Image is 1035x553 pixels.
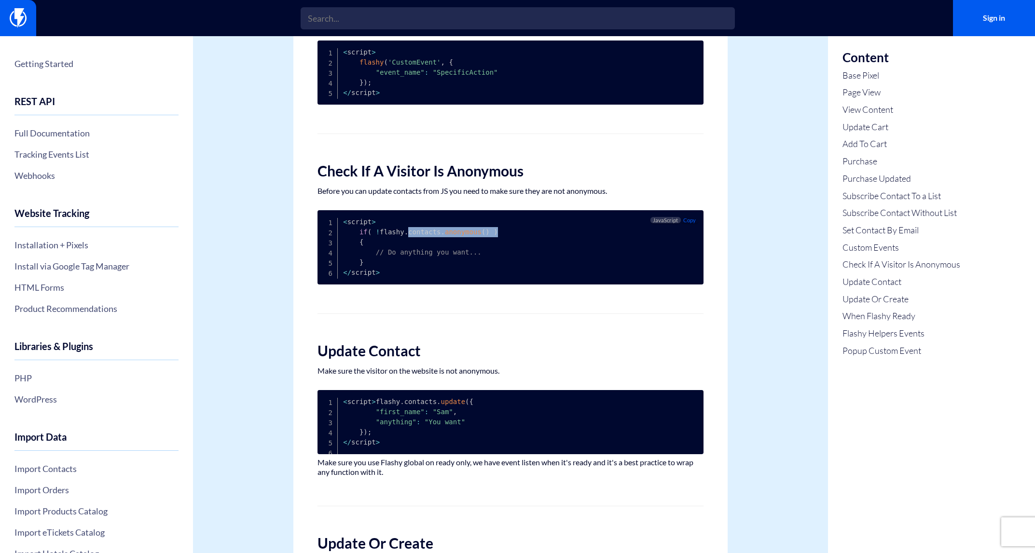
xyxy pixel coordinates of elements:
[14,237,179,253] a: Installation + Pixels
[441,58,445,66] span: ,
[14,146,179,162] a: Tracking Events List
[445,228,482,236] span: anonymous
[14,96,179,115] h4: REST API
[343,218,347,226] span: <
[416,418,420,426] span: :
[683,217,696,223] span: Copy
[376,418,416,426] span: "anything"
[842,104,960,116] a: View Content
[425,418,465,426] span: "You want"
[347,89,351,96] span: /
[347,438,351,446] span: /
[400,398,404,405] span: .
[433,68,498,76] span: "SpecificAction"
[343,269,347,276] span: <
[317,535,704,551] h2: Update Or Create
[842,173,960,185] a: Purchase Updated
[425,408,428,416] span: :
[317,343,704,359] h2: Update Contact
[14,208,179,227] h4: Website Tracking
[14,125,179,141] a: Full Documentation
[343,48,347,56] span: <
[343,398,473,446] code: script flashy contacts script
[376,68,425,76] span: "event_name"
[453,408,457,416] span: ,
[437,398,441,405] span: .
[842,276,960,288] a: Update Contact
[359,228,368,236] span: if
[376,248,482,256] span: // Do anything you want...
[14,482,179,498] a: Import Orders
[368,79,372,86] span: ;
[842,155,960,168] a: Purchase
[368,228,372,236] span: (
[441,398,466,405] span: update
[14,432,179,451] h4: Import Data
[14,524,179,540] a: Import eTickets Catalog
[842,51,960,65] h3: Content
[376,438,380,446] span: >
[359,79,363,86] span: }
[14,258,179,274] a: Install via Google Tag Manager
[842,293,960,306] a: Update Or Create
[376,408,425,416] span: "first_name"
[317,186,704,196] p: Before you can update contacts from JS you need to make sure they are not anonymous.
[842,345,960,357] a: Popup Custom Event
[433,408,453,416] span: "Sam"
[343,218,497,276] code: script flashy contacts script
[14,370,179,386] a: PHP
[14,167,179,184] a: Webhooks
[359,238,363,246] span: {
[372,398,375,405] span: >
[449,58,453,66] span: {
[317,366,704,376] p: Make sure the visitor on the website is not anonymous.
[842,258,960,271] a: Check If A Visitor Is Anonymous
[363,79,367,86] span: )
[363,428,367,436] span: )
[465,398,469,405] span: (
[650,217,681,223] span: JavaScript
[482,228,485,236] span: (
[842,207,960,219] a: Subscribe Contact Without List
[343,89,347,96] span: <
[317,21,704,37] h2: Custom Events
[485,228,489,236] span: )
[301,7,735,29] input: Search...
[376,89,380,96] span: >
[14,391,179,407] a: WordPress
[681,217,699,223] button: Copy
[842,121,960,134] a: Update Cart
[372,218,375,226] span: >
[842,242,960,254] a: Custom Events
[376,269,380,276] span: >
[842,69,960,82] a: Base Pixel
[842,138,960,150] a: Add To Cart
[842,327,960,340] a: Flashy Helpers Events
[384,58,387,66] span: (
[842,310,960,323] a: When Flashy Ready
[14,460,179,477] a: Import Contacts
[372,48,375,56] span: >
[441,228,445,236] span: .
[376,228,380,236] span: !
[343,438,347,446] span: <
[469,398,473,405] span: {
[359,258,363,266] span: }
[14,279,179,296] a: HTML Forms
[388,58,441,66] span: 'CustomEvent'
[14,503,179,519] a: Import Products Catalog
[343,398,347,405] span: <
[343,48,497,96] code: script script
[14,300,179,317] a: Product Recommendations
[404,228,408,236] span: .
[347,269,351,276] span: /
[14,55,179,72] a: Getting Started
[359,428,363,436] span: }
[842,190,960,202] a: Subscribe Contact To a List
[317,163,704,179] h2: Check If A Visitor Is Anonymous
[842,224,960,237] a: Set Contact By Email
[317,458,704,477] p: Make sure you use Flashy global on ready only, we have event listen when it's ready and it's a be...
[368,428,372,436] span: ;
[425,68,428,76] span: :
[359,58,384,66] span: flashy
